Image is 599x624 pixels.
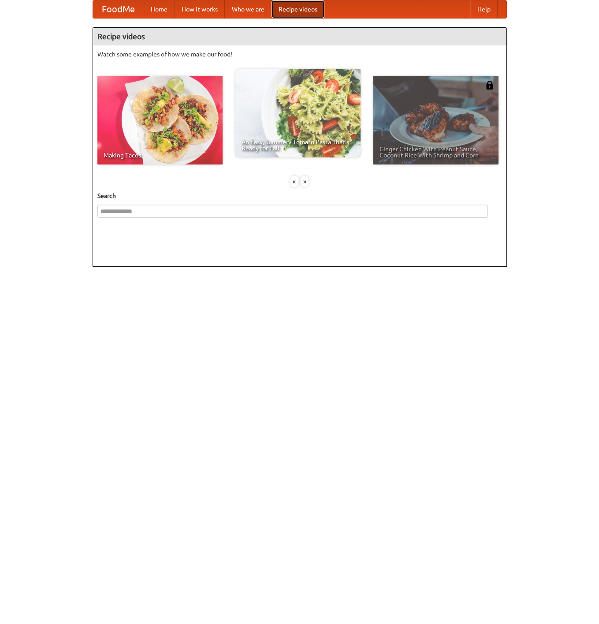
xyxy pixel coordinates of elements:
span: An Easy, Summery Tomato Pasta That's Ready for Fall [242,139,354,151]
div: « [290,176,298,187]
img: 483408.png [485,81,494,90]
p: Watch some examples of how we make our food! [97,50,502,59]
a: An Easy, Summery Tomato Pasta That's Ready for Fall [235,69,361,157]
a: Help [470,0,498,18]
a: Making Tacos [97,76,223,164]
h5: Search [97,191,502,200]
a: Who we are [225,0,272,18]
a: How it works [175,0,225,18]
span: Making Tacos [104,152,216,158]
div: » [301,176,309,187]
a: Recipe videos [272,0,324,18]
h4: Recipe videos [93,28,506,45]
a: FoodMe [93,0,144,18]
a: Home [144,0,175,18]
